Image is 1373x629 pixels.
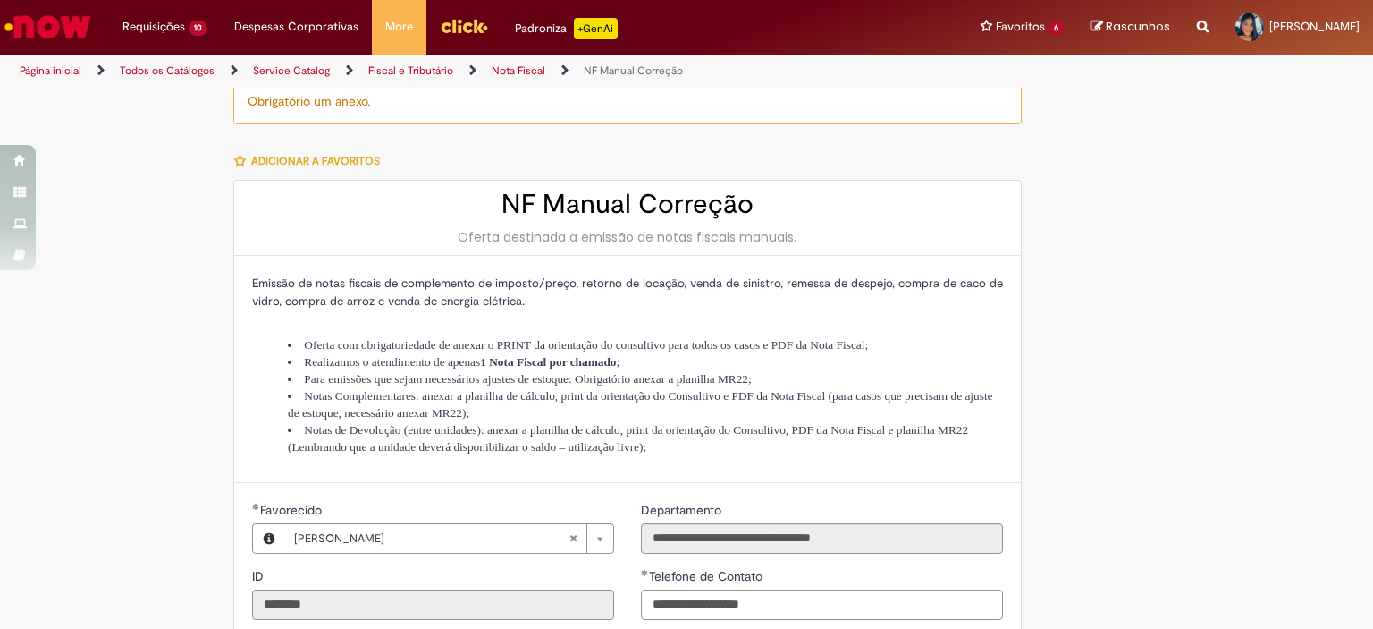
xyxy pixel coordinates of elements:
input: Departamento [641,523,1003,554]
a: Rascunhos [1091,19,1170,36]
a: Fiscal e Tributário [368,64,453,78]
img: ServiceNow [2,9,94,45]
div: Padroniza [515,18,618,39]
span: [PERSON_NAME] [294,524,569,553]
span: Obrigatório Preenchido [641,569,649,576]
span: Telefone de Contato [649,568,766,584]
span: Realizamos o atendimento de apenas ; [304,355,619,369]
label: Somente leitura - Departamento [641,501,725,519]
span: Necessários - Favorecido [260,502,325,518]
input: Telefone de Contato [641,590,1003,620]
span: Notas Complementares: anexar a planilha de cálculo, print da orientação do Consultivo e PDF da No... [288,389,993,420]
span: Rascunhos [1106,18,1170,35]
button: Adicionar a Favoritos [233,142,390,180]
ul: Trilhas de página [13,55,902,88]
div: Oferta destinada a emissão de notas fiscais manuais. [252,228,1003,246]
span: Emissão de notas fiscais de complemento de imposto/preço, retorno de locação, venda de sinistro, ... [252,276,1003,309]
span: Para emissões que sejam necessários ajustes de estoque: Obrigatório anexar a planilha MR22; [304,372,751,386]
a: [PERSON_NAME]Limpar campo Favorecido [285,524,613,553]
strong: 1 Nota Fiscal por chamado [480,355,616,369]
span: 6 [1049,21,1064,36]
span: [PERSON_NAME] [1269,19,1360,34]
label: Somente leitura - ID [252,567,267,585]
span: Despesas Corporativas [234,18,358,36]
input: ID [252,590,614,620]
button: Favorecido, Visualizar este registro Maria Jordana Sousa De Oliveira [253,524,285,553]
div: Obrigatório um anexo. [233,78,1022,124]
a: Service Catalog [253,64,330,78]
span: Notas de Devolução (entre unidades): anexar a planilha de cálculo, print da orientação do Consult... [288,423,968,454]
span: Oferta com obrigatoriedade de anexar o PRINT da orientação do consultivo para todos os casos e PD... [304,338,868,352]
a: Página inicial [20,64,81,78]
span: 10 [189,21,207,36]
a: Nota Fiscal [492,64,545,78]
span: Somente leitura - Departamento [641,502,725,518]
span: Somente leitura - ID [252,568,267,584]
span: Adicionar a Favoritos [251,154,380,168]
span: Requisições [122,18,185,36]
h2: NF Manual Correção [252,190,1003,219]
a: NF Manual Correção [584,64,683,78]
span: More [385,18,413,36]
abbr: Limpar campo Favorecido [560,524,586,553]
span: Favoritos [996,18,1045,36]
a: Todos os Catálogos [120,64,215,78]
img: click_logo_yellow_360x200.png [440,13,488,39]
span: Obrigatório Preenchido [252,503,260,510]
p: +GenAi [574,18,618,39]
